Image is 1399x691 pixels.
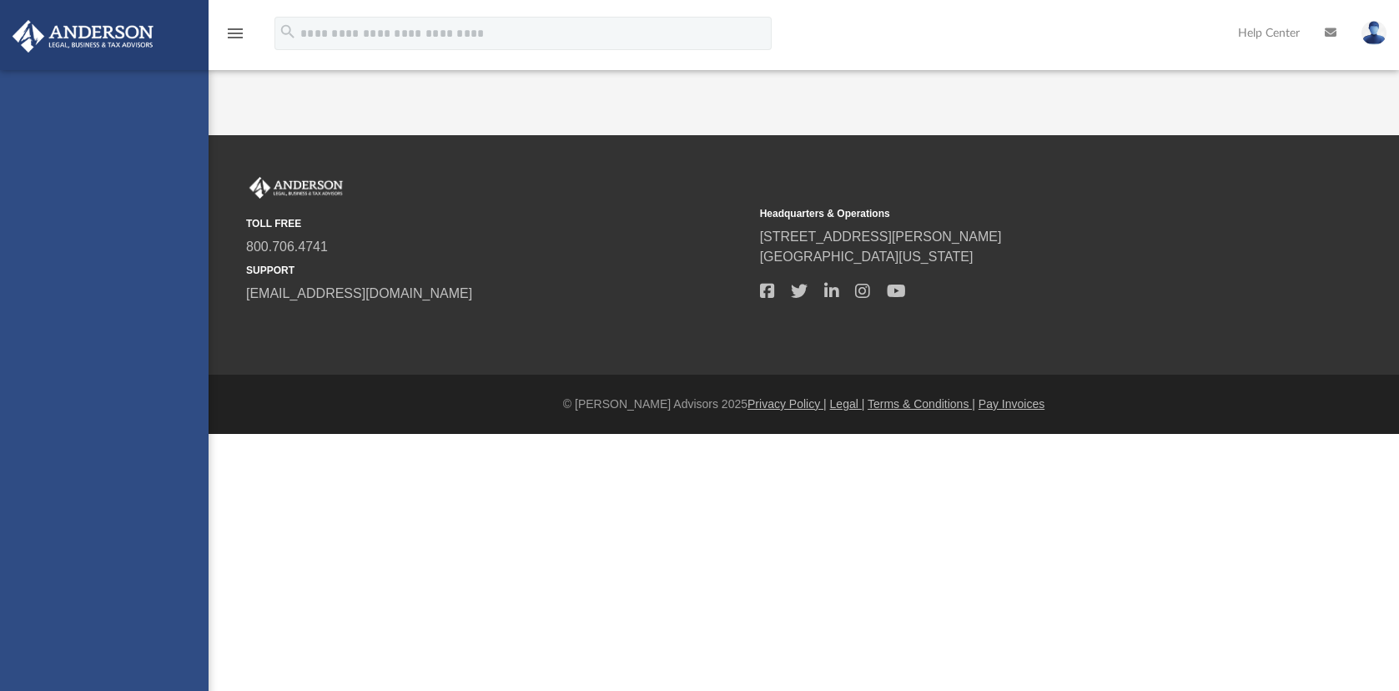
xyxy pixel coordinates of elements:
a: [EMAIL_ADDRESS][DOMAIN_NAME] [246,286,472,300]
a: [GEOGRAPHIC_DATA][US_STATE] [760,250,974,264]
i: search [279,23,297,41]
i: menu [225,23,245,43]
a: Privacy Policy | [747,397,827,411]
div: © [PERSON_NAME] Advisors 2025 [209,396,1399,413]
a: menu [225,32,245,43]
img: Anderson Advisors Platinum Portal [8,20,159,53]
small: TOLL FREE [246,216,748,231]
a: Terms & Conditions | [868,397,975,411]
small: Headquarters & Operations [760,206,1262,221]
a: Legal | [830,397,865,411]
a: [STREET_ADDRESS][PERSON_NAME] [760,229,1002,244]
small: SUPPORT [246,263,748,278]
a: Pay Invoices [979,397,1044,411]
a: 800.706.4741 [246,240,328,254]
img: User Pic [1361,21,1386,45]
img: Anderson Advisors Platinum Portal [246,177,346,199]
